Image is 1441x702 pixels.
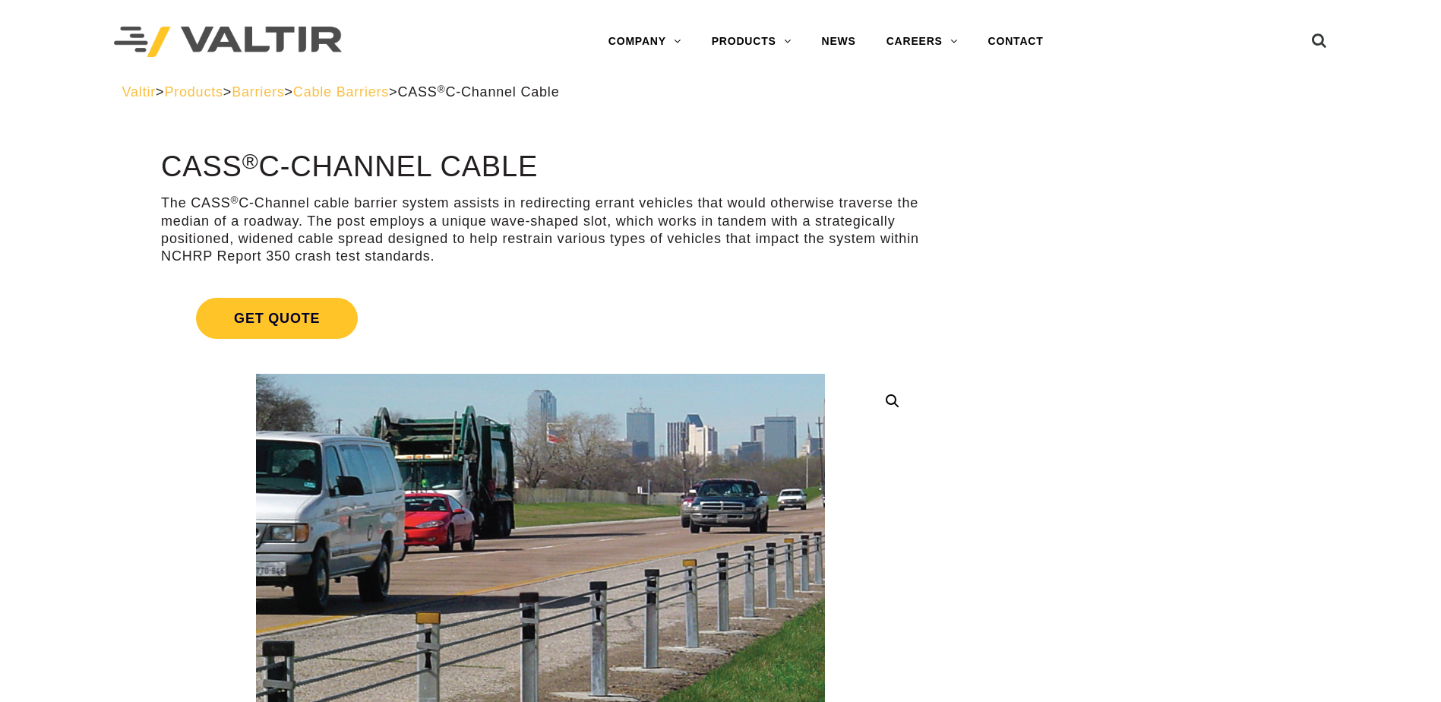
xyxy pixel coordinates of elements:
sup: ® [231,194,239,206]
sup: ® [438,84,446,95]
a: CAREERS [871,27,973,57]
span: CASS C-Channel Cable [397,84,559,100]
a: Barriers [232,84,284,100]
p: The CASS C-Channel cable barrier system assists in redirecting errant vehicles that would otherwi... [161,194,920,266]
a: Get Quote [161,280,920,357]
sup: ® [242,149,259,173]
a: Valtir [122,84,156,100]
a: Products [164,84,223,100]
a: Cable Barriers [293,84,389,100]
img: Valtir [114,27,342,58]
a: NEWS [807,27,871,57]
div: > > > > [122,84,1319,101]
h1: CASS C-Channel Cable [161,151,920,183]
a: PRODUCTS [697,27,807,57]
span: Get Quote [196,298,358,339]
a: COMPANY [593,27,697,57]
a: CONTACT [973,27,1059,57]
